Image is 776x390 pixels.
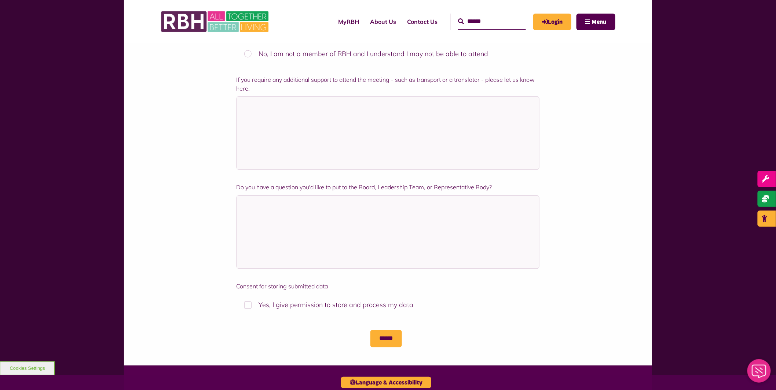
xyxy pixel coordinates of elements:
[533,14,571,30] a: MyRBH
[743,357,776,390] iframe: Netcall Web Assistant for live chat
[365,12,402,32] a: About Us
[402,12,443,32] a: Contact Us
[237,75,540,93] label: If you require any additional support to attend the meeting - such as transport or a translator -...
[333,12,365,32] a: MyRBH
[576,14,615,30] button: Navigation
[237,183,540,192] label: Do you have a question you'd like to put to the Board, Leadership Team, or Representative Body?
[237,295,540,316] label: Yes, I give permission to store and process my data
[370,330,402,347] input: Submit button
[237,282,540,291] label: Consent for storing submitted data
[237,43,540,64] label: No, I am not a member of RBH and I understand I may not be able to attend
[341,377,431,388] button: Language & Accessibility
[161,7,271,36] img: RBH
[458,14,526,29] input: Search
[592,19,607,25] span: Menu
